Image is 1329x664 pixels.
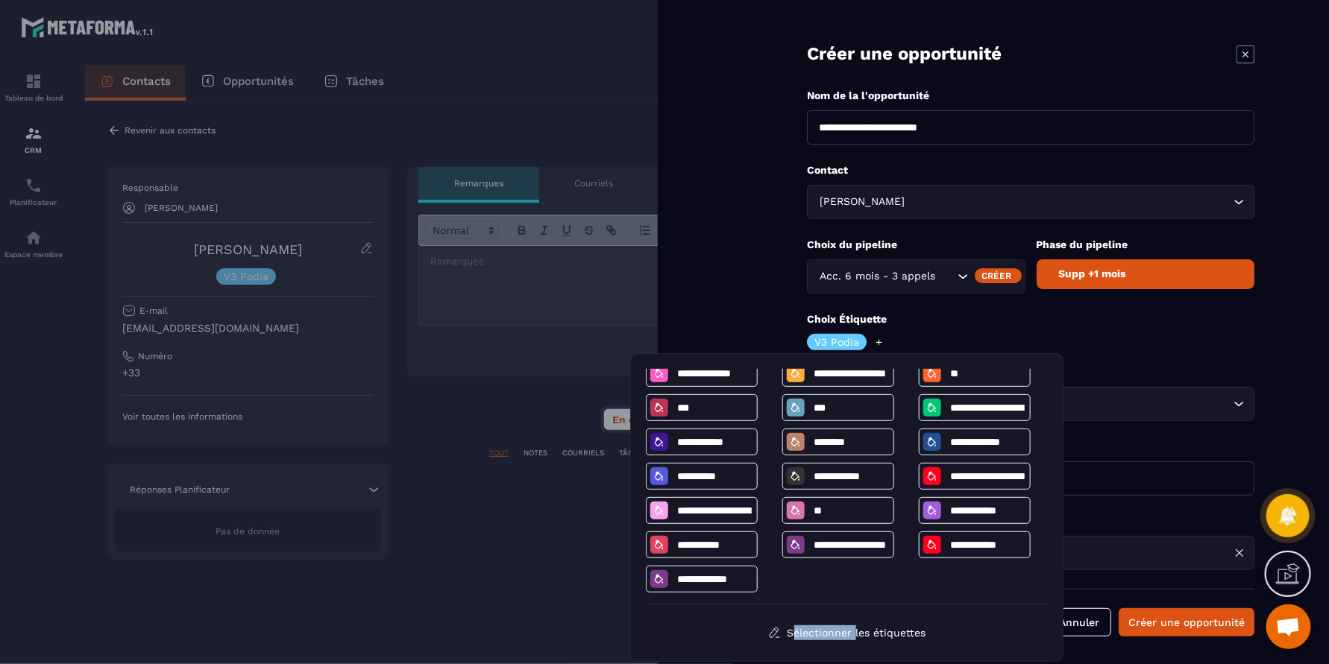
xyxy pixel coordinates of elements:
[1037,238,1255,252] p: Phase du pipeline
[1266,604,1311,649] a: Ouvrir le chat
[1047,608,1111,636] button: Annuler
[814,337,859,347] p: V3 Podia
[807,312,1254,326] p: Choix Étiquette
[757,619,937,646] button: Sélectionner les étiquettes
[807,89,1254,103] p: Nom de la l'opportunité
[807,185,1254,219] div: Search for option
[975,268,1022,283] div: Créer
[807,238,1025,252] p: Choix du pipeline
[817,268,939,285] span: Acc. 6 mois - 3 appels
[1119,608,1254,636] button: Créer une opportunité
[807,259,1025,294] div: Search for option
[939,268,954,285] input: Search for option
[807,163,1254,177] p: Contact
[908,194,1230,210] input: Search for option
[817,194,908,210] span: [PERSON_NAME]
